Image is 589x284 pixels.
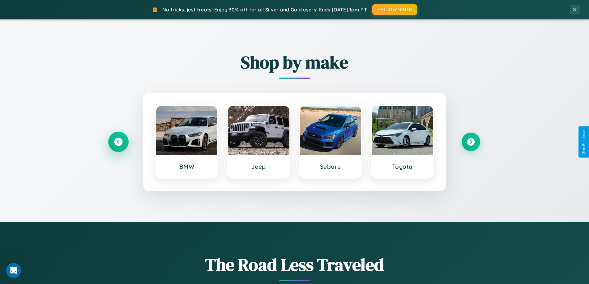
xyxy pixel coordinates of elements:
[234,163,283,170] h3: Jeep
[582,129,586,155] div: Give Feedback
[109,50,480,74] h2: Shop by make
[372,4,417,15] button: HALLOWEEN30
[109,253,480,277] h1: The Road Less Traveled
[378,163,427,170] h3: Toyota
[306,163,355,170] h3: Subaru
[162,6,368,13] span: No tricks, just treats! Enjoy 30% off for all Silver and Gold users! Ends [DATE] 1pm PT.
[162,163,211,170] h3: BMW
[6,263,21,278] iframe: Intercom live chat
